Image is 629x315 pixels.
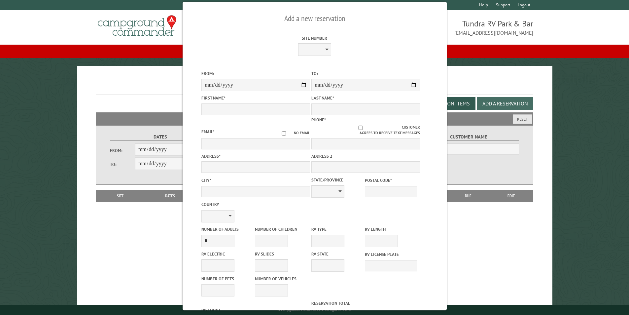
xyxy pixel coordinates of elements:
label: Phone [311,117,326,123]
h1: Reservations [96,76,534,95]
label: RV Length [365,226,417,232]
label: First Name [201,95,310,101]
h2: Filters [96,112,534,125]
input: Customer agrees to receive text messages [319,126,402,130]
label: RV Slides [255,251,307,257]
th: Site [99,190,142,202]
label: Dates [110,133,211,141]
label: No email [274,130,310,136]
label: To: [311,70,420,77]
label: Number of Vehicles [255,276,307,282]
label: City [201,177,310,183]
label: RV State [311,251,364,257]
button: Edit Add-on Items [419,97,475,110]
label: Number of Children [255,226,307,232]
label: State/Province [311,177,364,183]
label: RV Electric [201,251,254,257]
label: Customer agrees to receive text messages [311,125,420,136]
img: Campground Commander [96,13,178,39]
label: RV Type [311,226,364,232]
label: Reservation Total [311,300,420,306]
button: Reset [513,114,532,124]
input: No email [274,131,294,136]
small: © Campground Commander LLC. All rights reserved. [277,308,352,312]
label: Email [201,129,214,135]
button: Add a Reservation [477,97,533,110]
label: Postal Code [365,177,417,183]
label: Country [201,201,310,208]
label: Last Name [311,95,420,101]
label: Site Number [260,35,369,41]
label: Number of Adults [201,226,254,232]
th: Edit [489,190,534,202]
label: Address 2 [311,153,420,159]
label: RV License Plate [365,251,417,257]
label: Number of Pets [201,276,254,282]
th: Due [447,190,489,202]
label: Address [201,153,310,159]
label: Discount [201,307,310,313]
label: Customer Name [418,133,519,141]
label: From: [110,147,135,154]
h2: Add a new reservation [201,12,428,25]
label: From: [201,70,310,77]
th: Dates [142,190,198,202]
label: To: [110,161,135,168]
